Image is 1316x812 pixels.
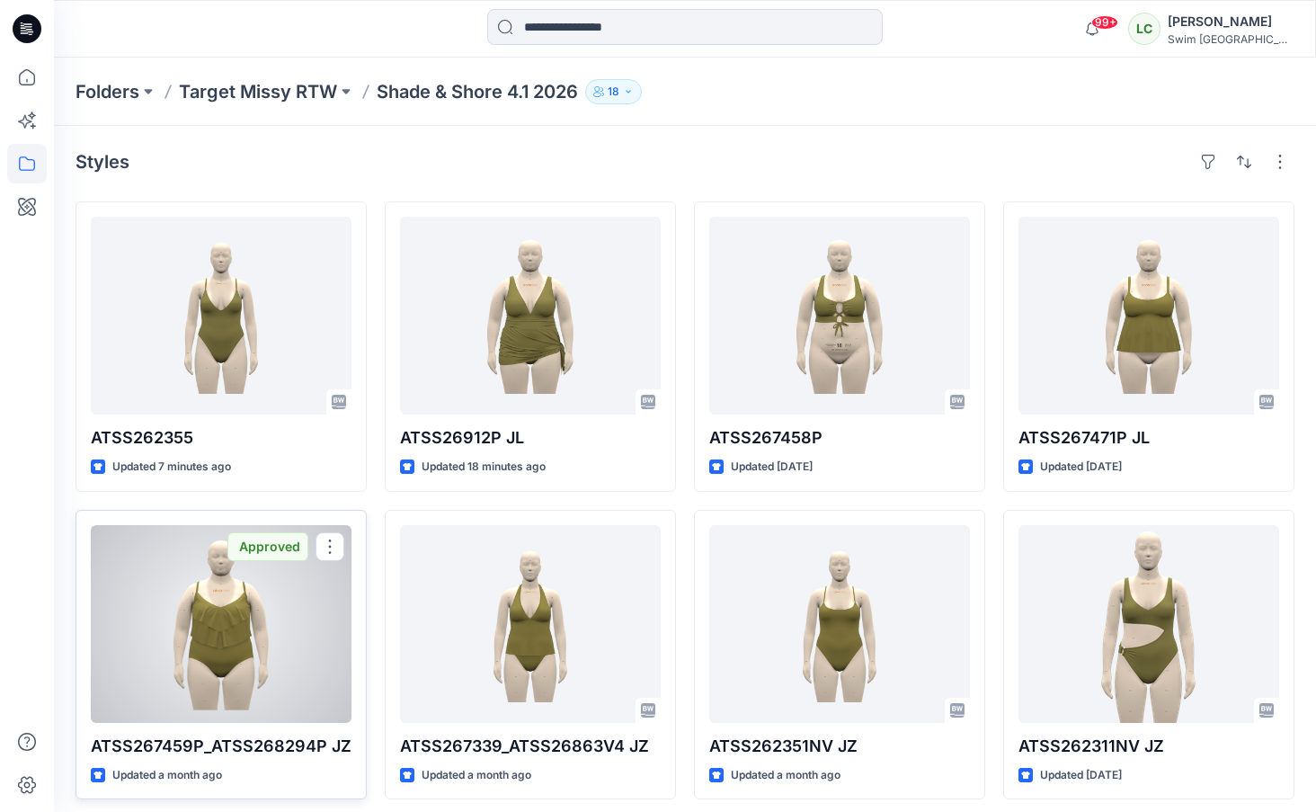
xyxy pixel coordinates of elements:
[400,734,661,759] p: ATSS267339_ATSS26863V4 JZ
[112,766,222,785] p: Updated a month ago
[709,734,970,759] p: ATSS262351NV JZ
[91,425,351,451] p: ATSS262355
[1091,15,1118,30] span: 99+
[1018,217,1279,415] a: ATSS267471P JL
[400,525,661,723] a: ATSS267339_ATSS26863V4 JZ
[1018,425,1279,451] p: ATSS267471P JL
[377,79,578,104] p: Shade & Shore 4.1 2026
[76,79,139,104] a: Folders
[91,217,351,415] a: ATSS262355
[731,766,840,785] p: Updated a month ago
[1128,13,1160,45] div: LC
[731,458,813,477] p: Updated [DATE]
[608,82,619,102] p: 18
[422,766,531,785] p: Updated a month ago
[1168,32,1294,46] div: Swim [GEOGRAPHIC_DATA]
[709,217,970,415] a: ATSS267458P
[400,217,661,415] a: ATSS26912P JL
[179,79,337,104] a: Target Missy RTW
[1018,734,1279,759] p: ATSS262311NV JZ
[585,79,642,104] button: 18
[1018,525,1279,723] a: ATSS262311NV JZ
[1040,458,1122,477] p: Updated [DATE]
[112,458,231,477] p: Updated 7 minutes ago
[91,525,351,723] a: ATSS267459P_ATSS268294P JZ
[1040,766,1122,785] p: Updated [DATE]
[709,525,970,723] a: ATSS262351NV JZ
[400,425,661,451] p: ATSS26912P JL
[76,151,129,173] h4: Styles
[709,425,970,451] p: ATSS267458P
[91,734,351,759] p: ATSS267459P_ATSS268294P JZ
[422,458,546,477] p: Updated 18 minutes ago
[1168,11,1294,32] div: [PERSON_NAME]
